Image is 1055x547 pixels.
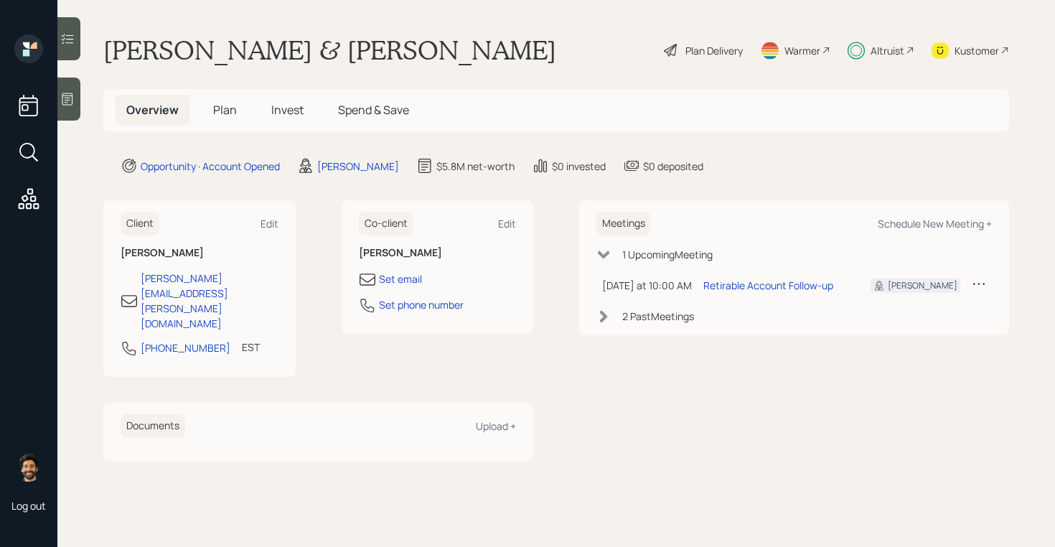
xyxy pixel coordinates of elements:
div: Retirable Account Follow-up [703,278,833,293]
div: Edit [498,217,516,230]
div: $0 invested [552,159,606,174]
div: Warmer [784,43,820,58]
h6: Client [121,212,159,235]
h6: Documents [121,414,185,438]
div: 2 Past Meeting s [622,309,694,324]
div: Altruist [871,43,904,58]
div: [DATE] at 10:00 AM [602,278,692,293]
span: Spend & Save [338,102,409,118]
h1: [PERSON_NAME] & [PERSON_NAME] [103,34,556,66]
div: Set email [379,271,422,286]
div: Opportunity · Account Opened [141,159,280,174]
div: Set phone number [379,297,464,312]
div: Plan Delivery [685,43,743,58]
div: Edit [261,217,278,230]
div: EST [242,340,260,355]
span: Plan [213,102,237,118]
div: [PHONE_NUMBER] [141,340,230,355]
div: [PERSON_NAME] [888,279,957,292]
div: [PERSON_NAME][EMAIL_ADDRESS][PERSON_NAME][DOMAIN_NAME] [141,271,278,331]
h6: Co-client [359,212,413,235]
div: Log out [11,499,46,513]
h6: [PERSON_NAME] [121,247,278,259]
div: [PERSON_NAME] [317,159,399,174]
div: $5.8M net-worth [436,159,515,174]
div: Kustomer [955,43,999,58]
div: $0 deposited [643,159,703,174]
span: Invest [271,102,304,118]
div: 1 Upcoming Meeting [622,247,713,262]
h6: [PERSON_NAME] [359,247,517,259]
div: Upload + [476,419,516,433]
div: Schedule New Meeting + [878,217,992,230]
img: eric-schwartz-headshot.png [14,453,43,482]
span: Overview [126,102,179,118]
h6: Meetings [596,212,651,235]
